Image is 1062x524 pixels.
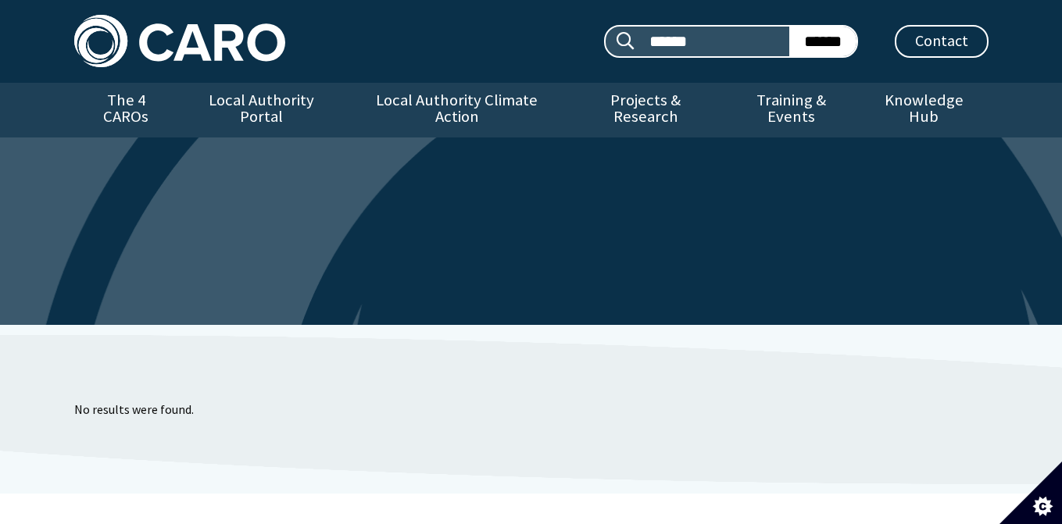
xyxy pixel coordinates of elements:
a: The 4 CAROs [74,83,178,137]
a: Local Authority Portal [178,83,345,137]
span: No results were found. [74,401,194,417]
button: Set cookie preferences [999,462,1062,524]
a: Local Authority Climate Action [345,83,568,137]
a: Contact [895,25,989,58]
a: Training & Events [723,83,860,137]
img: Caro logo [74,15,285,67]
a: Projects & Research [568,83,723,137]
a: Knowledge Hub [860,83,988,137]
